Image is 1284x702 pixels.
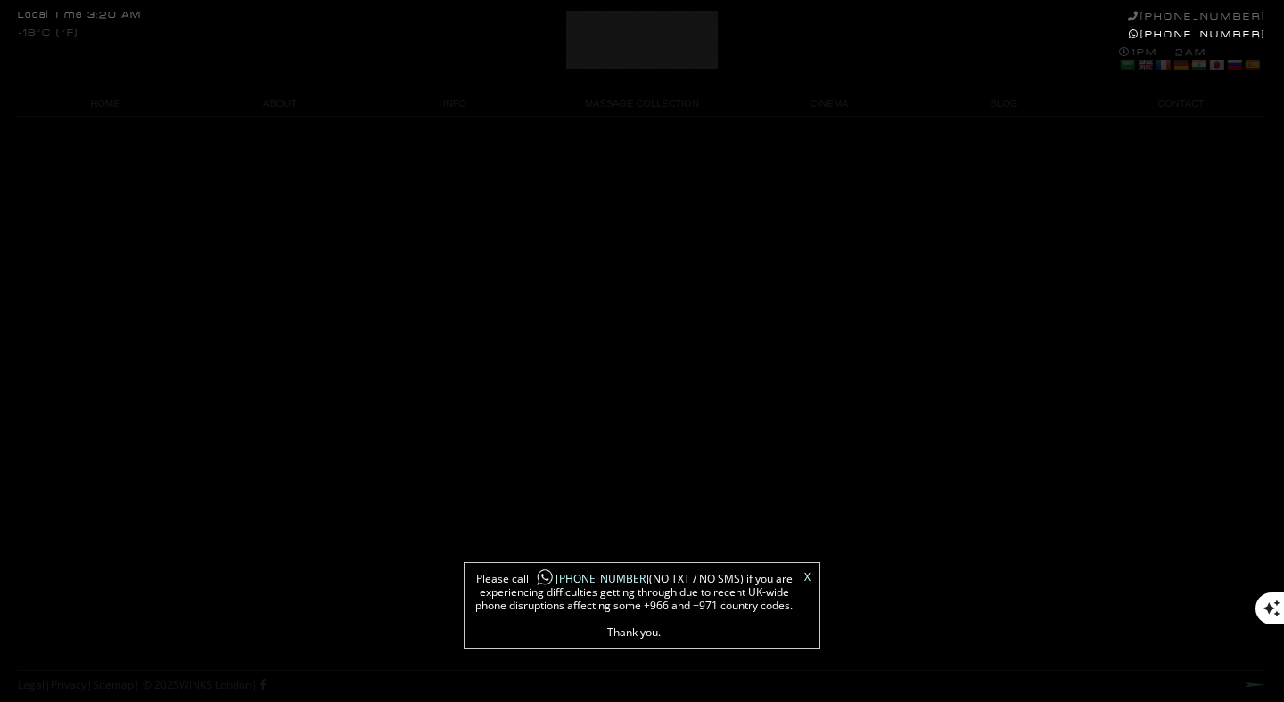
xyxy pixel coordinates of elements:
div: 1PM - 2AM [1119,46,1266,75]
a: Japanese [1208,58,1224,72]
a: Legal [18,677,45,692]
span: Please call (NO TXT / NO SMS) if you are experiencing difficulties getting through due to recent ... [473,572,794,639]
a: [PHONE_NUMBER] [1128,11,1266,22]
a: HOME [18,92,193,116]
a: Next [1245,682,1266,688]
img: whatsapp-icon1.png [536,568,554,587]
a: Arabic [1119,58,1135,72]
a: Hindi [1190,58,1206,72]
a: [PHONE_NUMBER] [529,571,649,586]
a: ABOUT [193,92,367,116]
a: MASSAGE COLLECTION [542,92,742,116]
a: Russian [1226,58,1242,72]
a: German [1173,58,1189,72]
a: Sitemap [93,677,134,692]
a: [PHONE_NUMBER] [1129,29,1266,40]
a: Spanish [1244,58,1260,72]
a: French [1155,58,1171,72]
div: Local Time 3:20 AM [18,11,142,20]
div: | | | © 2025 | [18,671,266,699]
a: CINEMA [742,92,917,116]
a: WINKS London [179,677,251,692]
a: CONTACT [1091,92,1266,116]
a: INFO [367,92,542,116]
a: Privacy [51,677,86,692]
a: English [1137,58,1153,72]
div: -18°C (°F) [18,29,78,38]
a: X [804,572,811,583]
a: BLOG [917,92,1091,116]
